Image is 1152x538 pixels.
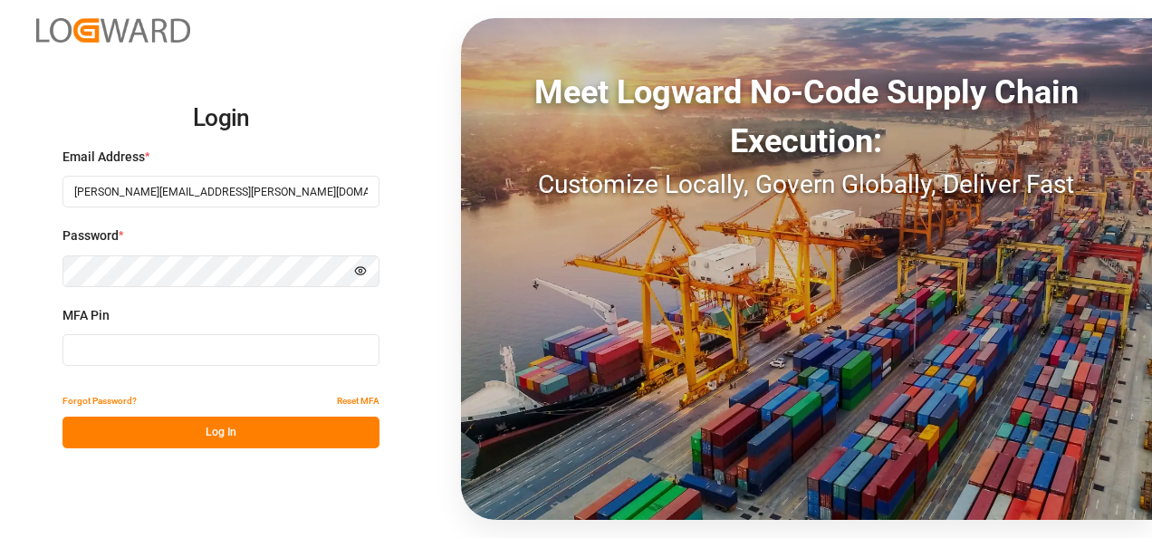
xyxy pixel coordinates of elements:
[461,68,1152,166] div: Meet Logward No-Code Supply Chain Execution:
[62,148,145,167] span: Email Address
[62,417,379,448] button: Log In
[36,18,190,43] img: Logward_new_orange.png
[461,166,1152,204] div: Customize Locally, Govern Globally, Deliver Fast
[62,176,379,207] input: Enter your email
[62,306,110,325] span: MFA Pin
[62,226,119,245] span: Password
[62,385,137,417] button: Forgot Password?
[337,385,379,417] button: Reset MFA
[62,90,379,148] h2: Login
